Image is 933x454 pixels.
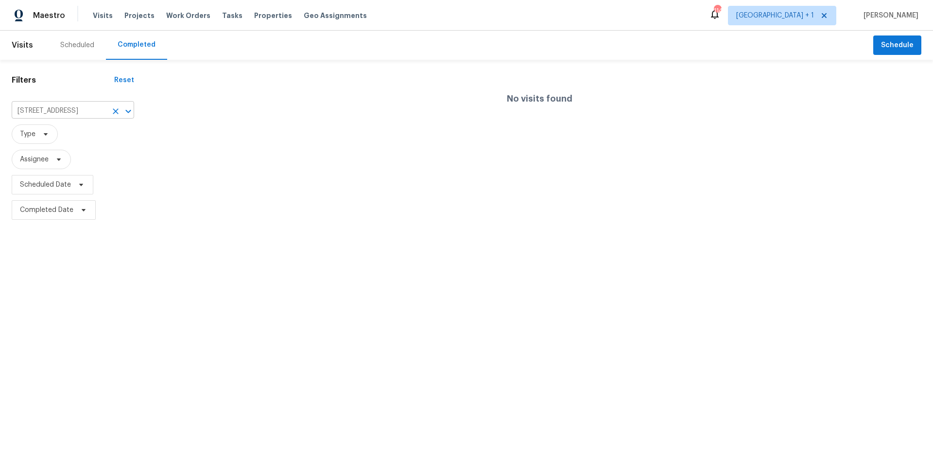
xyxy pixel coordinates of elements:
button: Open [121,105,135,118]
h4: No visits found [507,94,572,104]
button: Schedule [873,35,921,55]
span: Visits [93,11,113,20]
span: Properties [254,11,292,20]
div: Completed [118,40,155,50]
div: 114 [714,6,721,16]
span: Geo Assignments [304,11,367,20]
span: Visits [12,35,33,56]
span: Assignee [20,155,49,164]
span: [GEOGRAPHIC_DATA] + 1 [736,11,814,20]
span: Projects [124,11,155,20]
span: Completed Date [20,205,73,215]
input: Search for an address... [12,104,107,119]
div: Reset [114,75,134,85]
span: Maestro [33,11,65,20]
button: Clear [109,105,122,118]
span: Scheduled Date [20,180,71,190]
span: Tasks [222,12,242,19]
span: [PERSON_NAME] [860,11,918,20]
span: Type [20,129,35,139]
span: Schedule [881,39,914,52]
span: Work Orders [166,11,210,20]
div: Scheduled [60,40,94,50]
h1: Filters [12,75,114,85]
